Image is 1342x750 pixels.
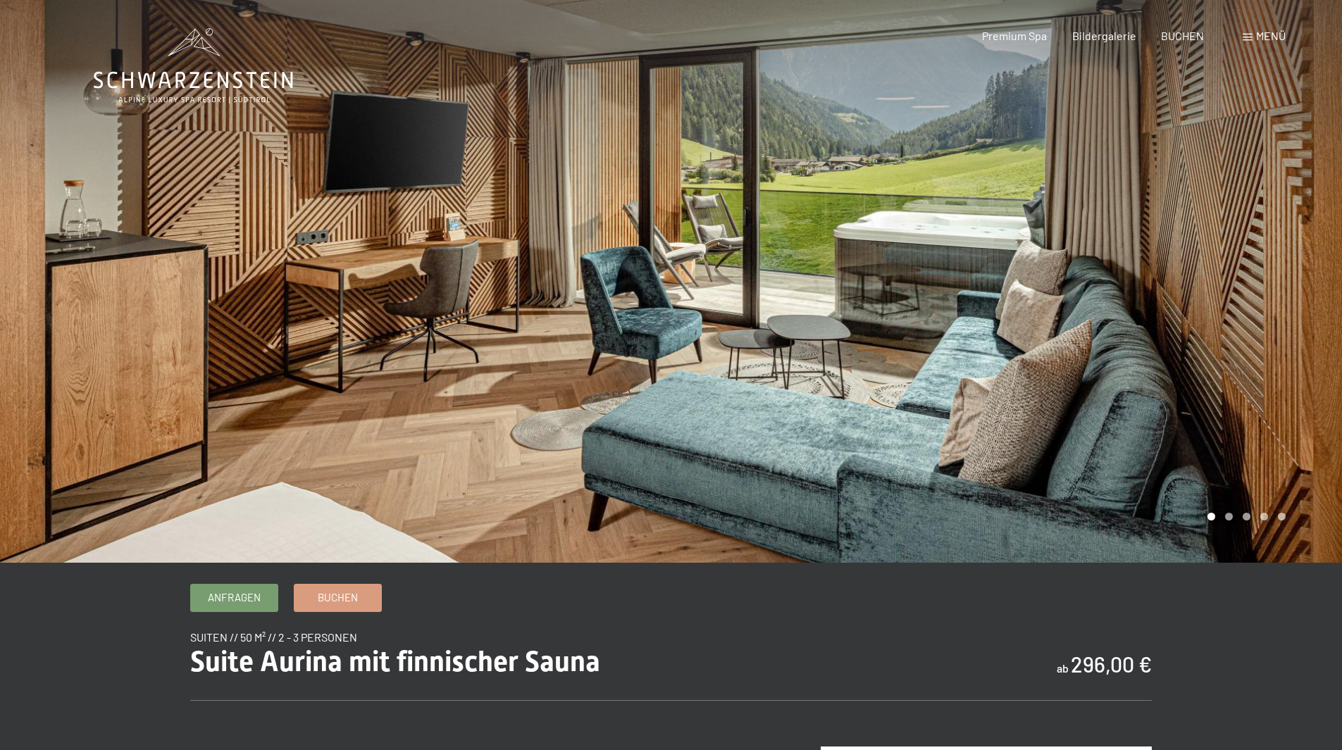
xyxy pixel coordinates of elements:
span: Menü [1256,29,1286,42]
a: Bildergalerie [1072,29,1136,42]
span: Suiten // 50 m² // 2 - 3 Personen [190,630,357,644]
a: Buchen [294,585,381,611]
span: Anfragen [208,590,261,605]
a: Anfragen [191,585,278,611]
a: Premium Spa [982,29,1047,42]
b: 296,00 € [1071,651,1152,677]
a: BUCHEN [1161,29,1204,42]
span: ab [1057,661,1069,675]
span: Suite Aurina mit finnischer Sauna [190,645,600,678]
span: Buchen [318,590,358,605]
